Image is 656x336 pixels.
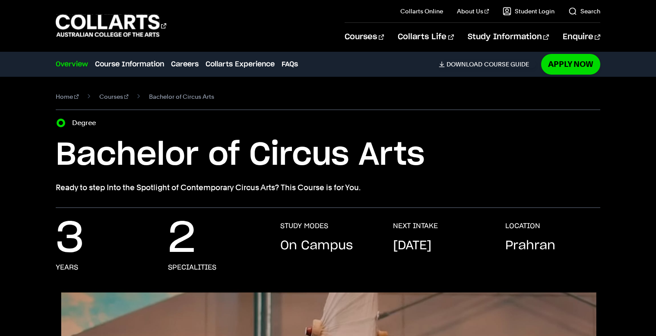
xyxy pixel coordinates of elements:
[505,222,540,230] h3: LOCATION
[56,136,600,175] h1: Bachelor of Circus Arts
[568,7,600,16] a: Search
[282,59,298,69] a: FAQs
[505,237,555,254] p: Prahran
[72,117,101,129] label: Degree
[171,59,199,69] a: Careers
[393,222,438,230] h3: NEXT INTAKE
[168,222,196,256] p: 2
[56,182,600,194] p: Ready to step Into the Spotlight of Contemporary Circus Arts? This Course is for You.
[541,54,600,74] a: Apply Now
[280,237,353,254] p: On Campus
[56,222,84,256] p: 3
[563,23,600,51] a: Enquire
[400,7,443,16] a: Collarts Online
[168,263,216,272] h3: specialities
[393,237,431,254] p: [DATE]
[95,59,164,69] a: Course Information
[149,91,214,103] span: Bachelor of Circus Arts
[447,60,482,68] span: Download
[468,23,549,51] a: Study Information
[280,222,328,230] h3: STUDY MODES
[345,23,384,51] a: Courses
[398,23,453,51] a: Collarts Life
[56,59,88,69] a: Overview
[56,91,79,103] a: Home
[56,263,78,272] h3: years
[457,7,489,16] a: About Us
[439,60,536,68] a: DownloadCourse Guide
[206,59,275,69] a: Collarts Experience
[56,13,166,38] div: Go to homepage
[99,91,129,103] a: Courses
[503,7,555,16] a: Student Login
